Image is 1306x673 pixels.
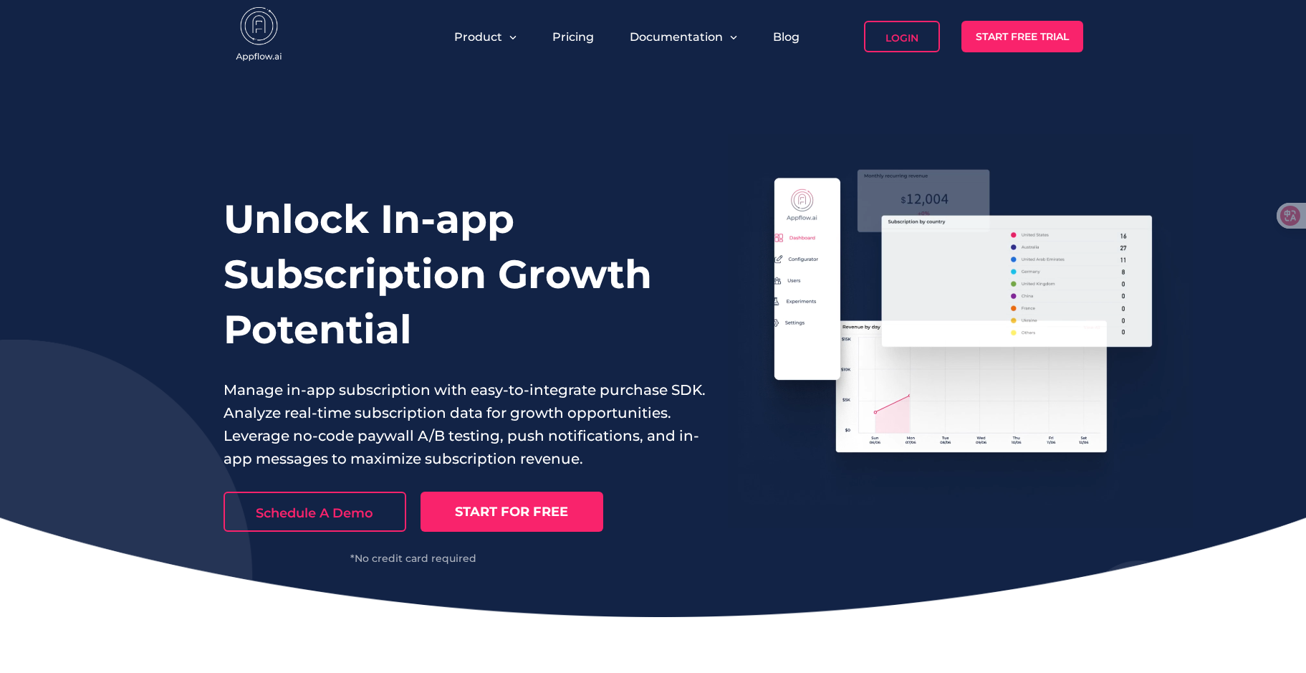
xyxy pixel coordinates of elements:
a: Blog [773,30,800,44]
h1: Unlock In-app Subscription Growth Potential [224,191,706,357]
button: Documentation [630,30,737,44]
div: *No credit card required [224,553,603,563]
a: Pricing [552,30,594,44]
img: appflow.ai-logo [224,7,295,65]
span: Product [454,30,502,44]
span: Documentation [630,30,723,44]
p: Manage in-app subscription with easy-to-integrate purchase SDK. Analyze real-time subscription da... [224,378,706,470]
button: Product [454,30,517,44]
a: Login [864,21,940,52]
a: Schedule A Demo [224,492,406,532]
a: Start Free Trial [961,21,1083,52]
a: START FOR FREE [421,492,603,532]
